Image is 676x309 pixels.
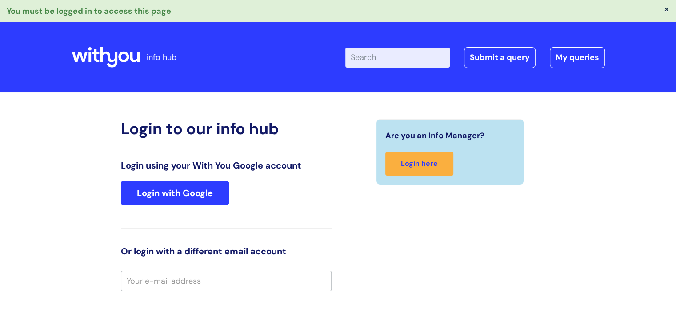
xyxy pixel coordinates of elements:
input: Your e-mail address [121,271,332,291]
h3: Or login with a different email account [121,246,332,257]
a: Login here [385,152,453,176]
span: Are you an Info Manager? [385,128,484,143]
h2: Login to our info hub [121,119,332,138]
p: info hub [147,50,176,64]
a: Submit a query [464,47,536,68]
input: Search [345,48,450,67]
button: × [664,5,669,13]
h3: Login using your With You Google account [121,160,332,171]
a: Login with Google [121,181,229,205]
a: My queries [550,47,605,68]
